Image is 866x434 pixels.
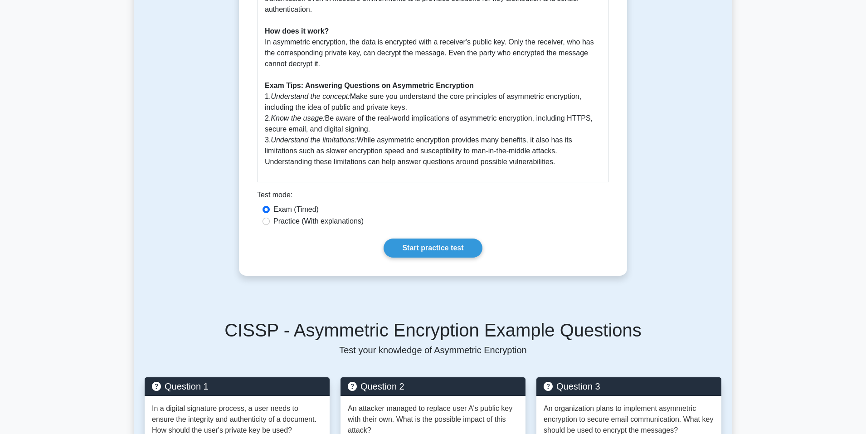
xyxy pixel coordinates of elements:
i: Understand the concept: [271,93,350,100]
p: Test your knowledge of Asymmetric Encryption [145,345,721,356]
b: Exam Tips: Answering Questions on Asymmetric Encryption [265,82,474,89]
h5: CISSP - Asymmetric Encryption Example Questions [145,319,721,341]
a: Start practice test [384,239,482,258]
div: Test mode: [257,190,609,204]
label: Exam (Timed) [273,204,319,215]
b: How does it work? [265,27,329,35]
i: Know the usage: [271,114,325,122]
h5: Question 2 [348,381,518,392]
h5: Question 1 [152,381,322,392]
h5: Question 3 [544,381,714,392]
label: Practice (With explanations) [273,216,364,227]
i: Understand the limitations: [271,136,356,144]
